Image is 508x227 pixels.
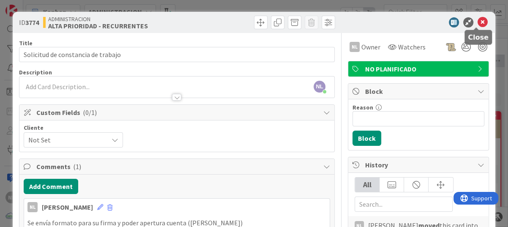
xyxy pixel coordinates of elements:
input: Search... [355,197,453,212]
span: ( 1 ) [73,162,81,171]
label: Reason [352,104,373,111]
div: NL [27,202,38,212]
span: ( 0/1 ) [83,108,97,117]
input: type card name here... [19,47,335,62]
button: Add Comment [24,179,78,194]
b: ALTA PRIORIDAD - RECURRENTES [48,22,148,29]
label: Title [19,39,33,47]
span: NL [314,81,325,93]
div: All [355,178,380,192]
span: Support [18,1,38,11]
span: NO PLANIFICADO [365,64,473,74]
div: NL [350,42,360,52]
div: [PERSON_NAME] [42,202,93,212]
span: History [365,160,473,170]
span: Description [19,68,52,76]
span: ID [19,17,39,27]
span: Watchers [398,42,426,52]
span: Block [365,86,473,96]
span: Comments [36,161,319,172]
span: ADMINISTRACION [48,16,148,22]
span: Owner [361,42,380,52]
span: Not Set [28,134,104,146]
button: Block [352,131,381,146]
div: Cliente [24,125,123,131]
b: 3774 [25,18,39,27]
span: Custom Fields [36,107,319,118]
h5: Close [468,33,489,41]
